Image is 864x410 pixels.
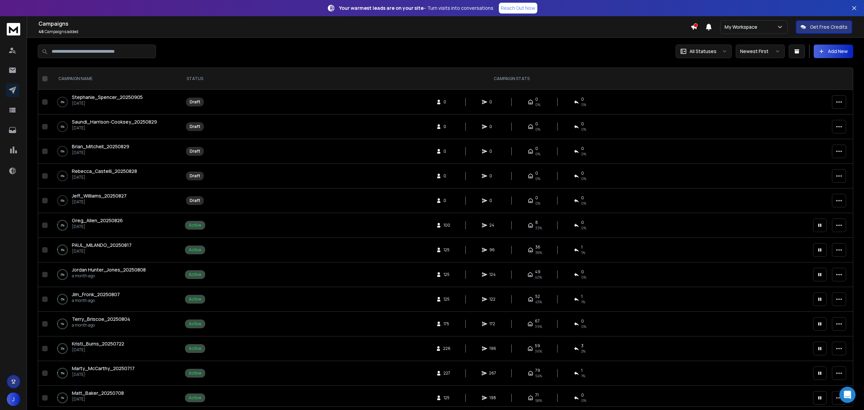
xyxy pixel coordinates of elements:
[725,24,760,30] p: My Workspace
[61,271,64,278] p: 0 %
[489,297,496,302] span: 122
[581,373,585,379] span: 1 %
[535,275,542,280] span: 40 %
[189,346,201,351] div: Active
[189,272,201,277] div: Active
[535,171,538,176] span: 0
[38,20,691,28] h1: Campaigns
[72,94,143,100] span: Stephanie_Spencer_20250905
[581,392,584,398] span: 0
[443,223,450,228] span: 100
[189,395,201,401] div: Active
[489,198,496,203] span: 0
[535,102,540,107] span: 0%
[581,151,586,157] span: 0%
[489,173,496,179] span: 0
[535,146,538,151] span: 0
[189,247,201,253] div: Active
[535,121,538,127] span: 0
[443,297,450,302] span: 125
[581,102,586,107] span: 0%
[190,99,200,105] div: Draft
[61,345,64,352] p: 2 %
[581,299,585,305] span: 1 %
[535,343,540,349] span: 59
[443,321,450,327] span: 175
[443,149,450,154] span: 0
[810,24,847,30] p: Get Free Credits
[581,250,585,255] span: 1 %
[72,217,123,224] span: Greg_Allen_20250826
[581,171,584,176] span: 0
[581,97,584,102] span: 0
[581,343,584,349] span: 3
[501,5,535,11] p: Reach Out Now
[72,168,137,175] a: Rebecca_Castelli_20250828
[581,269,584,275] span: 0
[72,316,130,323] a: Terry_Briscoe_20250804
[72,224,123,229] p: [DATE]
[489,99,496,105] span: 0
[61,173,64,179] p: 0 %
[61,247,64,253] p: 3 %
[190,149,200,154] div: Draft
[489,272,496,277] span: 124
[443,395,450,401] span: 125
[50,188,176,213] td: 0%Jeff_Williams_20250827[DATE]
[489,223,496,228] span: 24
[489,395,496,401] span: 198
[72,298,120,303] p: a month ago
[443,99,450,105] span: 0
[72,94,143,101] a: Stephanie_Spencer_20250905
[50,238,176,262] td: 3%PAUL_MILANDO_20250817[DATE]
[61,296,64,303] p: 2 %
[190,124,200,129] div: Draft
[443,173,450,179] span: 0
[535,220,538,225] span: 8
[50,287,176,312] td: 2%Jim_Fronk_20250807a month ago
[72,365,135,372] a: Marty_McCarthy_20250717
[443,346,451,351] span: 226
[489,247,496,253] span: 96
[499,3,537,14] a: Reach Out Now
[72,193,127,199] a: Jeff_Williams_20250827
[489,370,496,376] span: 267
[61,197,64,204] p: 0 %
[72,365,135,371] span: Marty_McCarthy_20250717
[189,321,201,327] div: Active
[72,150,129,155] p: [DATE]
[489,124,496,129] span: 0
[214,68,809,90] th: CAMPAIGN STATS
[581,324,586,329] span: 0 %
[535,299,542,305] span: 43 %
[339,5,493,11] p: – Turn visits into conversations
[581,146,584,151] span: 0
[581,368,583,373] span: 1
[535,225,542,231] span: 33 %
[581,121,584,127] span: 0
[814,45,853,58] button: Add New
[72,266,146,273] a: Jordan Hunter_Jones_20250808
[72,125,157,131] p: [DATE]
[72,347,124,353] p: [DATE]
[72,143,129,150] span: Brian_Mitchell_20250829
[535,201,540,206] span: 0%
[61,222,64,229] p: 2 %
[443,370,450,376] span: 227
[72,291,120,298] span: Jim_Fronk_20250807
[796,20,852,34] button: Get Free Credits
[535,349,542,354] span: 36 %
[190,198,200,203] div: Draft
[443,198,450,203] span: 0
[581,349,586,354] span: 2 %
[581,176,586,181] span: 0%
[581,225,586,231] span: 0 %
[581,127,586,132] span: 0%
[581,245,583,250] span: 1
[72,242,132,249] a: PAUL_MILANDO_20250817
[50,336,176,361] td: 2%Kristi_Burns_20250722[DATE]
[489,321,496,327] span: 172
[7,392,20,406] button: J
